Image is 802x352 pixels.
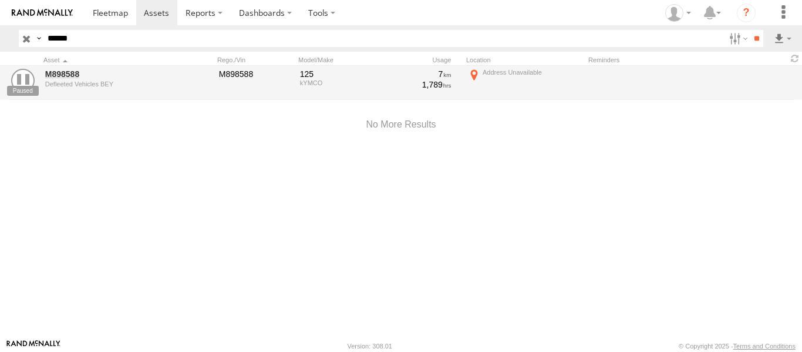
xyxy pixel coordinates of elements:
label: Search Filter Options [725,30,750,47]
label: Click to View Current Location [466,67,584,99]
div: kYMCO [300,79,385,86]
a: Terms and Conditions [733,343,796,350]
img: rand-logo.svg [12,9,73,17]
a: View Asset Details [11,69,35,92]
div: undefined [45,81,159,88]
i: ? [737,4,756,22]
a: Visit our Website [6,340,60,352]
div: M898588 [219,69,292,79]
div: Mazen Siblini [661,4,695,22]
div: 125 [300,69,385,79]
div: Click to Sort [43,56,161,64]
div: 1,789 [393,79,451,90]
div: Version: 308.01 [348,343,392,350]
a: M898588 [45,69,159,79]
span: Refresh [788,53,802,64]
div: © Copyright 2025 - [679,343,796,350]
label: Search Query [34,30,43,47]
div: Location [466,56,584,64]
div: 7 [393,69,451,79]
div: Usage [391,56,461,64]
label: Export results as... [773,30,793,47]
div: Reminders [588,56,693,64]
div: Rego./Vin [217,56,294,64]
div: Model/Make [298,56,386,64]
